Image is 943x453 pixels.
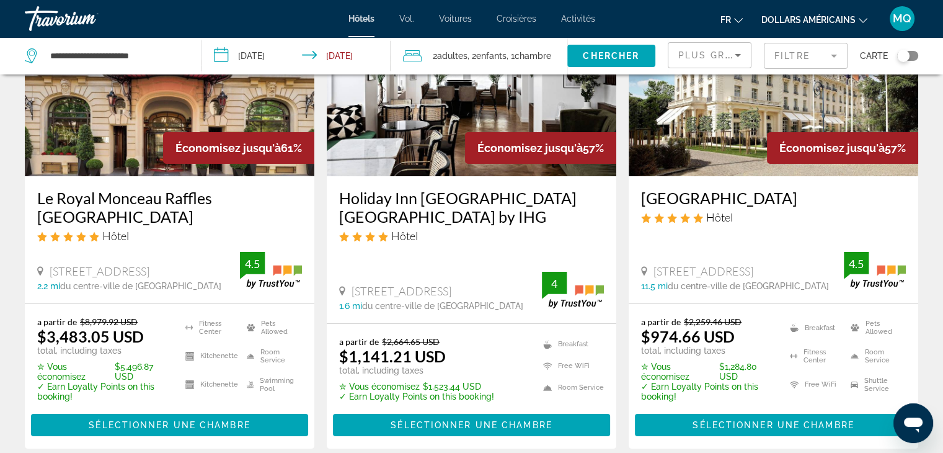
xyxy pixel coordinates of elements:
[641,362,774,382] p: $1,284.80 USD
[175,141,281,155] span: Économisez jusqu'à
[391,420,552,430] span: Sélectionner une chambre
[179,316,241,339] li: Fitness Center
[678,50,826,60] span: Plus grandes économies
[37,362,112,382] span: ✮ Vous économisez
[339,189,604,226] a: Holiday Inn [GEOGRAPHIC_DATA] [GEOGRAPHIC_DATA] by IHG
[241,345,302,367] li: Room Service
[37,362,170,382] p: $5,496.87 USD
[339,382,494,392] p: $1,523.44 USD
[653,264,753,278] span: [STREET_ADDRESS]
[433,47,467,65] span: 2
[767,132,918,164] div: 57%
[537,358,604,374] li: Free WiFi
[31,417,308,431] a: Sélectionner une chambre
[583,51,639,61] span: Chercher
[561,14,595,24] a: Activités
[844,256,869,271] div: 4.5
[339,301,362,311] span: 1.6 mi
[339,347,446,366] ins: $1,141.21 USD
[888,50,918,61] button: Toggle map
[641,346,774,356] p: total, including taxes
[515,51,551,61] span: Chambre
[37,316,77,327] span: a partir de
[542,276,567,291] div: 4
[761,11,867,29] button: Changer de devise
[784,374,845,396] li: Free WiFi
[241,316,302,339] li: Pets Allowed
[352,284,451,298] span: [STREET_ADDRESS]
[497,14,536,24] a: Croisières
[439,14,472,24] a: Voitures
[476,51,507,61] span: Enfants
[348,14,374,24] font: Hôtels
[339,392,494,401] p: ✓ Earn Loyalty Points on this booking!
[37,382,170,401] p: ✓ Earn Loyalty Points on this booking!
[179,374,241,396] li: Kitchenette
[641,382,774,401] p: ✓ Earn Loyalty Points on this booking!
[362,301,523,311] span: du centre-ville de [GEOGRAPHIC_DATA]
[391,37,567,74] button: Travelers: 2 adults, 2 children
[641,281,668,291] span: 11.5 mi
[37,229,302,243] div: 5 star Hotel
[641,327,735,346] ins: $974.66 USD
[465,132,616,164] div: 57%
[893,12,911,25] font: MQ
[240,256,265,271] div: 4.5
[339,336,379,347] span: a partir de
[720,15,731,25] font: fr
[668,281,829,291] span: du centre-ville de [GEOGRAPHIC_DATA]
[399,14,414,24] a: Vol.
[761,15,856,25] font: dollars américains
[60,281,221,291] span: du centre-ville de [GEOGRAPHIC_DATA]
[333,417,610,431] a: Sélectionner une chambre
[784,345,845,367] li: Fitness Center
[537,336,604,352] li: Breakfast
[844,252,906,289] img: trustyou-badge.svg
[693,420,854,430] span: Sélectionner une chambre
[537,380,604,395] li: Room Service
[678,48,741,63] mat-select: Sort by
[31,414,308,436] button: Sélectionner une chambre
[641,316,681,327] span: a partir de
[860,47,888,65] span: Carte
[893,403,933,443] iframe: Bouton pour ouvrir le berichtenvenster
[684,316,742,327] del: $2,259.46 USD
[477,141,583,155] span: Économisez jusqu'à
[507,47,551,65] span: , 1
[635,417,912,431] a: Sélectionner une chambre
[102,229,129,243] span: Hôtel
[80,316,138,327] del: $8,979.92 USD
[844,316,906,339] li: Pets Allowed
[163,132,314,164] div: 61%
[50,264,149,278] span: [STREET_ADDRESS]
[391,229,418,243] span: Hôtel
[641,362,716,382] span: ✮ Vous économisez
[25,2,149,35] a: Travorium
[89,420,250,430] span: Sélectionner une chambre
[635,414,912,436] button: Sélectionner une chambre
[37,189,302,226] a: Le Royal Monceau Raffles [GEOGRAPHIC_DATA]
[241,374,302,396] li: Swimming Pool
[844,374,906,396] li: Shuttle Service
[382,336,440,347] del: $2,664.65 USD
[764,42,848,70] button: Filter
[706,210,733,224] span: Hôtel
[339,229,604,243] div: 4 star Hotel
[886,6,918,32] button: Menu utilisateur
[784,316,845,339] li: Breakfast
[720,11,743,29] button: Changer de langue
[437,51,467,61] span: Adultes
[201,37,391,74] button: Check-in date: Sep 26, 2025 Check-out date: Sep 28, 2025
[641,210,906,224] div: 5 star Hotel
[844,345,906,367] li: Room Service
[779,141,885,155] span: Économisez jusqu'à
[567,45,655,67] button: Chercher
[37,346,170,356] p: total, including taxes
[339,382,420,392] span: ✮ Vous économisez
[333,414,610,436] button: Sélectionner une chambre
